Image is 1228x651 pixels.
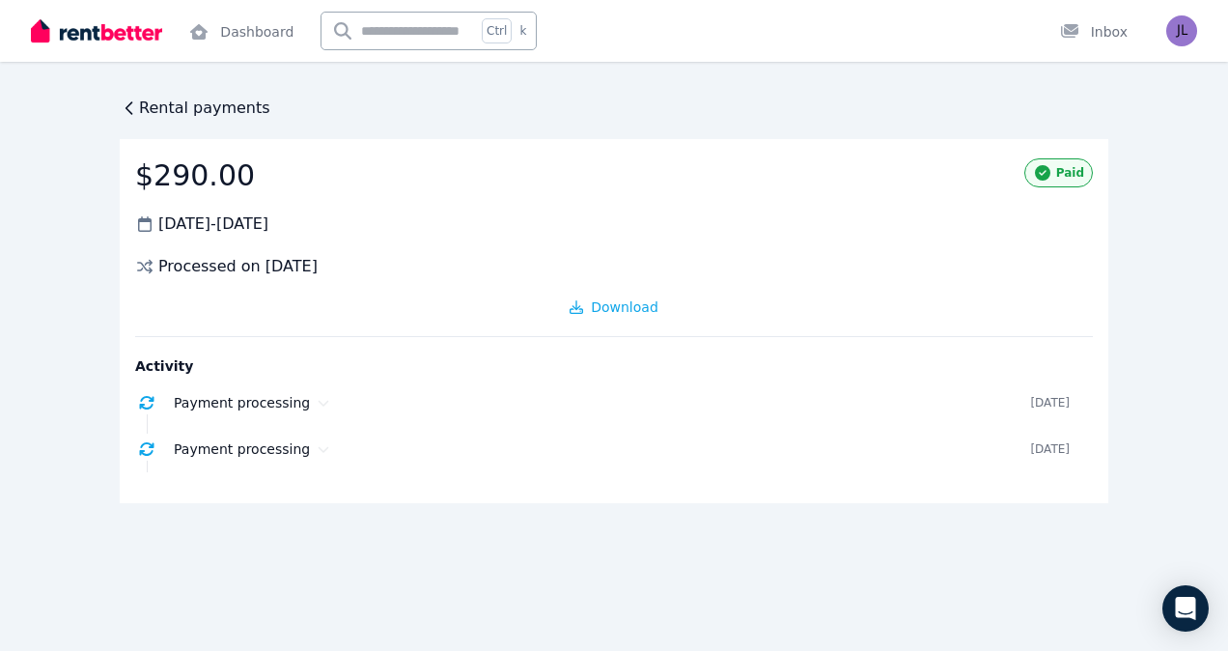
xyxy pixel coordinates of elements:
img: RentBetter [31,16,162,45]
span: Payment processing [174,395,310,410]
span: Ctrl [482,18,512,43]
span: Rental payments [139,97,270,120]
p: Activity [135,356,1093,376]
button: Download [135,297,1093,317]
img: Jake Long [1166,15,1197,46]
time: [DATE] [1030,395,1070,410]
time: [DATE] [1030,441,1070,457]
span: k [519,23,526,39]
div: Open Intercom Messenger [1162,585,1209,632]
span: [DATE] - [DATE] [158,212,268,236]
span: Payment processing [174,441,310,457]
span: Download [591,299,658,315]
div: Inbox [1060,22,1128,42]
span: Processed on [DATE] [158,255,318,278]
span: Paid [1056,165,1084,181]
span: $290.00 [135,158,255,193]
